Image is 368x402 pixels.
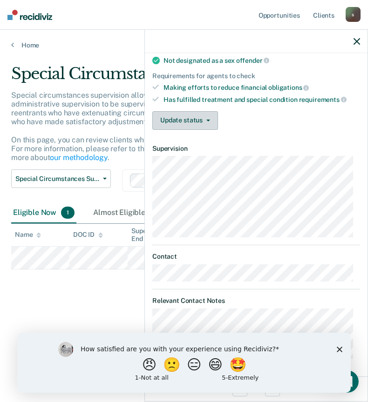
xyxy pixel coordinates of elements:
[164,95,360,104] div: Has fulfilled treatment and special condition
[91,203,166,223] div: Almost Eligible
[15,175,99,183] span: Special Circumstances Supervision
[236,57,270,64] span: offender
[11,91,340,162] p: Special circumstances supervision allows reentrants who are not eligible for traditional administ...
[11,203,76,223] div: Eligible Now
[152,145,360,153] dt: Supervision
[164,83,360,92] div: Making efforts to reduce financial
[73,231,103,239] div: DOC ID
[268,84,309,91] span: obligations
[299,96,347,103] span: requirements
[152,253,360,261] dt: Contact
[346,7,361,22] div: s
[152,111,218,130] button: Update status
[164,56,360,65] div: Not designated as a sex
[17,333,351,393] iframe: Survey by Kim from Recidiviz
[50,153,108,162] a: our methodology
[7,10,52,20] img: Recidiviz
[152,72,360,80] div: Requirements for agents to check
[11,41,357,49] a: Home
[61,207,75,219] span: 1
[131,227,182,243] div: Supervision End Date
[15,231,41,239] div: Name
[11,64,342,91] div: Special Circumstances Supervision
[152,297,360,305] dt: Relevant Contact Notes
